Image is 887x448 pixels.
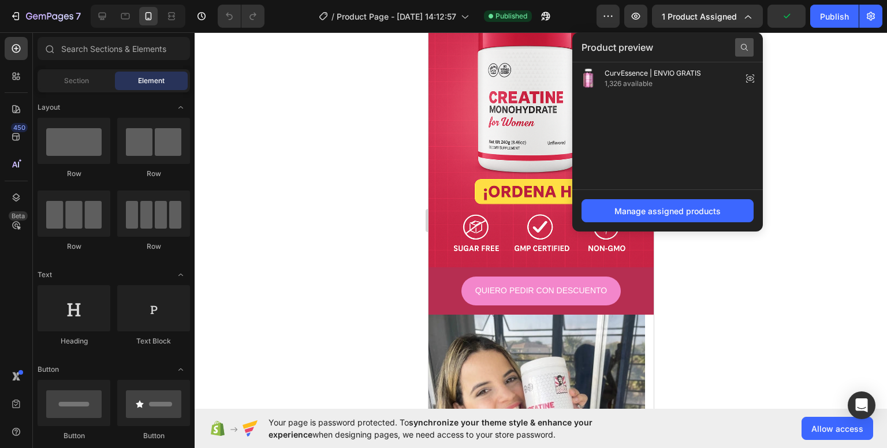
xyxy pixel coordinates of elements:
[605,68,701,79] span: CurvEssence | ENVIO GRATIS
[38,336,110,346] div: Heading
[811,423,863,435] span: Allow access
[38,102,60,113] span: Layout
[582,199,754,222] button: Manage assigned products
[5,5,86,28] button: 7
[172,98,190,117] span: Toggle open
[652,5,763,28] button: 1 product assigned
[11,123,28,132] div: 450
[38,169,110,179] div: Row
[117,169,190,179] div: Row
[38,364,59,375] span: Button
[172,360,190,379] span: Toggle open
[218,5,264,28] div: Undo/Redo
[802,417,873,440] button: Allow access
[38,37,190,60] input: Search Sections & Elements
[9,211,28,221] div: Beta
[64,76,89,86] span: Section
[577,67,600,90] img: preview-img
[172,266,190,284] span: Toggle open
[331,10,334,23] span: /
[38,431,110,441] div: Button
[495,11,527,21] span: Published
[820,10,849,23] div: Publish
[269,417,592,439] span: synchronize your theme style & enhance your experience
[117,241,190,252] div: Row
[337,10,456,23] span: Product Page - [DATE] 14:12:57
[428,32,654,409] iframe: Design area
[117,336,190,346] div: Text Block
[582,40,653,54] span: Product preview
[138,76,165,86] span: Element
[810,5,859,28] button: Publish
[38,241,110,252] div: Row
[605,79,701,89] span: 1,326 available
[76,9,81,23] p: 7
[848,391,875,419] div: Open Intercom Messenger
[662,10,737,23] span: 1 product assigned
[38,270,52,280] span: Text
[269,416,638,440] span: Your page is password protected. To when designing pages, we need access to your store password.
[117,431,190,441] div: Button
[614,205,721,217] div: Manage assigned products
